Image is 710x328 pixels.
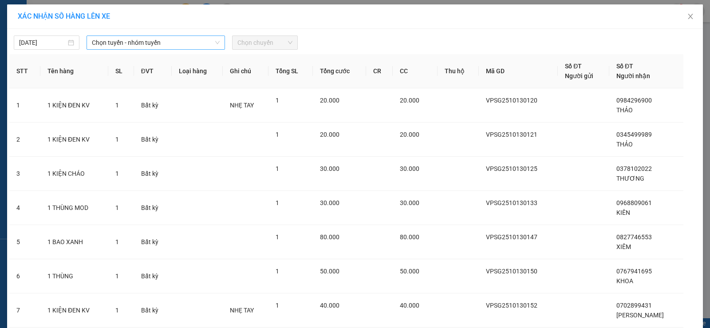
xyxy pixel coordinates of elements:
span: VPSG2510130125 [486,165,537,172]
td: 4 [9,191,40,225]
td: 1 KIỆN ĐEN KV [40,88,108,123]
span: 1 [276,233,279,241]
span: 1 [115,102,119,109]
span: 30.000 [320,165,339,172]
td: 2 [9,123,40,157]
span: 1 [115,273,119,280]
span: 0827746553 [616,233,652,241]
span: VPSG2510130150 [486,268,537,275]
span: 80.000 [320,233,339,241]
td: 1 KIỆN ĐEN KV [40,123,108,157]
th: Thu hộ [438,54,479,88]
td: Bất kỳ [134,123,172,157]
td: 3 [9,157,40,191]
span: Số ĐT [616,63,633,70]
span: 30.000 [320,199,339,206]
span: 20.000 [320,97,339,104]
td: Bất kỳ [134,191,172,225]
td: 1 KIỆN ĐEN KV [40,293,108,328]
td: 6 [9,259,40,293]
td: 7 [9,293,40,328]
span: 40.000 [320,302,339,309]
span: Chọn tuyến - nhóm tuyến [92,36,220,49]
span: 1 [276,302,279,309]
span: 30.000 [400,199,419,206]
span: 1 [115,307,119,314]
td: Bất kỳ [134,88,172,123]
span: [PERSON_NAME] [616,312,664,319]
span: 1 [276,268,279,275]
span: Chọn chuyến [237,36,292,49]
span: 1 [276,131,279,138]
th: Tổng cước [313,54,366,88]
span: 0984296900 [616,97,652,104]
th: Mã GD [479,54,558,88]
span: down [215,40,220,45]
span: KHOA [616,277,633,285]
td: 1 KIỆN CHÁO [40,157,108,191]
td: 1 BAO XANH [40,225,108,259]
input: 13/10/2025 [19,38,66,47]
th: STT [9,54,40,88]
span: THẢO [616,107,633,114]
th: Ghi chú [223,54,269,88]
span: THƯƠNG [616,175,644,182]
span: 40.000 [400,302,419,309]
span: 1 [276,165,279,172]
td: Bất kỳ [134,259,172,293]
span: Người gửi [565,72,593,79]
span: close [687,13,694,20]
span: 20.000 [400,97,419,104]
span: 0767941695 [616,268,652,275]
th: SL [108,54,134,88]
span: VPSG2510130147 [486,233,537,241]
span: 50.000 [320,268,339,275]
span: 1 [115,136,119,143]
span: 1 [115,204,119,211]
th: Loại hàng [172,54,222,88]
span: 20.000 [400,131,419,138]
span: 0702899431 [616,302,652,309]
span: NHẸ TAY [230,307,254,314]
span: NHẸ TAY [230,102,254,109]
th: CR [366,54,393,88]
span: 0345499989 [616,131,652,138]
td: Bất kỳ [134,157,172,191]
span: Người nhận [616,72,650,79]
td: 1 THÙNG MOD [40,191,108,225]
span: XÁC NHẬN SỐ HÀNG LÊN XE [18,12,110,20]
span: Số ĐT [565,63,582,70]
span: 20.000 [320,131,339,138]
span: 1 [115,170,119,177]
th: Tên hàng [40,54,108,88]
td: 1 THÙNG [40,259,108,293]
span: 0378102022 [616,165,652,172]
th: Tổng SL [268,54,313,88]
td: Bất kỳ [134,225,172,259]
span: 30.000 [400,165,419,172]
td: Bất kỳ [134,293,172,328]
td: 1 [9,88,40,123]
span: THẢO [616,141,633,148]
button: Close [678,4,703,29]
td: 5 [9,225,40,259]
span: XIÊM [616,243,631,250]
span: VPSG2510130121 [486,131,537,138]
span: KIÊN [616,209,630,216]
span: 50.000 [400,268,419,275]
span: VPSG2510130120 [486,97,537,104]
span: 1 [276,199,279,206]
span: 0968809061 [616,199,652,206]
span: VPSG2510130152 [486,302,537,309]
span: 1 [115,238,119,245]
th: CC [393,54,438,88]
th: ĐVT [134,54,172,88]
span: VPSG2510130133 [486,199,537,206]
span: 1 [276,97,279,104]
span: 80.000 [400,233,419,241]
